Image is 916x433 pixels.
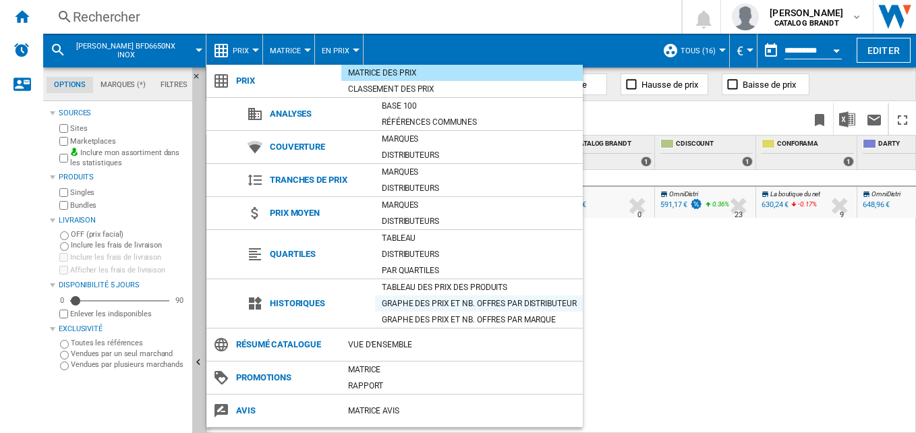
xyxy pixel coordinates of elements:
span: Prix [229,71,341,90]
div: Marques [375,165,583,179]
div: Base 100 [375,99,583,113]
div: Tableau des prix des produits [375,281,583,294]
div: Distributeurs [375,248,583,261]
span: Avis [229,401,341,420]
div: Vue d'ensemble [341,338,583,351]
div: Matrice AVIS [341,404,583,417]
span: Tranches de prix [263,171,375,190]
span: Prix moyen [263,204,375,223]
div: Rapport [341,379,583,393]
span: Analyses [263,105,375,123]
div: Distributeurs [375,214,583,228]
div: Marques [375,198,583,212]
div: Références communes [375,115,583,129]
div: Matrice [341,363,583,376]
div: Classement des prix [341,82,583,96]
div: Graphe des prix et nb. offres par marque [375,313,583,326]
div: Graphe des prix et nb. offres par distributeur [375,297,583,310]
span: Promotions [229,368,341,387]
span: Quartiles [263,245,375,264]
span: Historiques [263,294,375,313]
span: Résumé catalogue [229,335,341,354]
div: Distributeurs [375,148,583,162]
div: Distributeurs [375,181,583,195]
div: Tableau [375,231,583,245]
span: Couverture [263,138,375,156]
div: Par quartiles [375,264,583,277]
div: Marques [375,132,583,146]
div: Matrice des prix [341,66,583,80]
